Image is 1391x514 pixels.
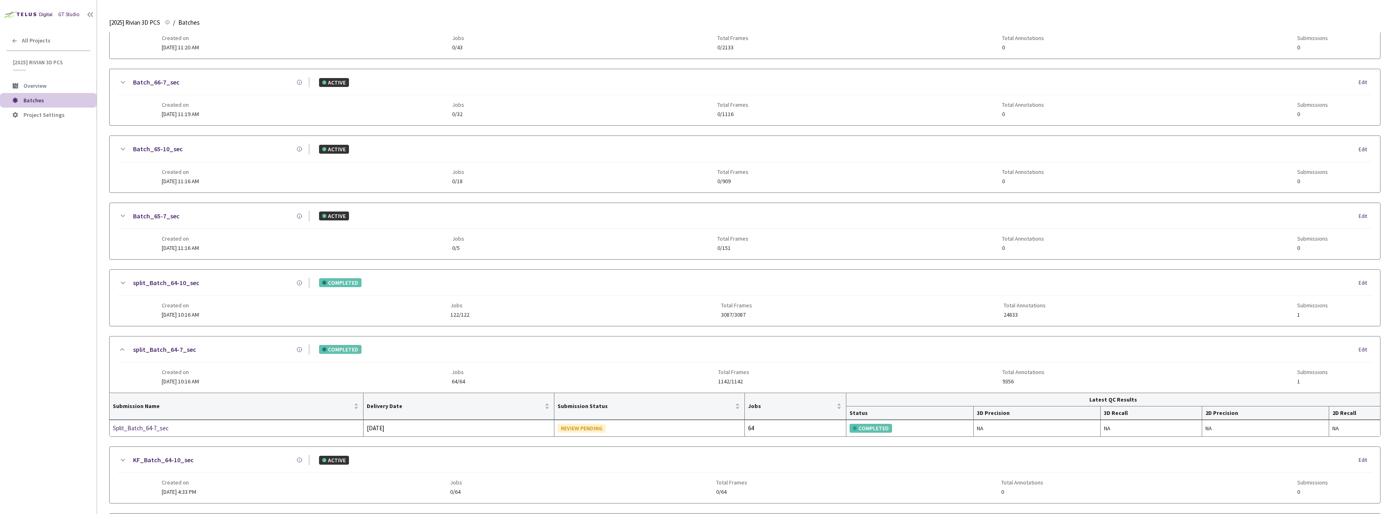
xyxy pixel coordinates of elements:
div: split_Batch_64-10_secCOMPLETEDEditCreated on[DATE] 10:16 AMJobs122/122Total Frames3087/3087Total ... [110,270,1380,326]
span: Project Settings [23,111,65,118]
div: ACTIVE [319,456,349,465]
span: Created on [162,102,199,108]
span: 0 [1002,245,1044,251]
span: 1 [1297,312,1328,318]
span: Total Annotations [1004,302,1046,309]
span: 24833 [1004,312,1046,318]
span: Jobs [452,102,464,108]
span: 1142/1142 [718,379,749,385]
span: All Projects [22,37,51,44]
span: Submissions [1297,35,1328,41]
span: Jobs [450,479,462,486]
span: 0 [1297,245,1328,251]
span: [DATE] 11:16 AM [162,178,199,185]
a: split_Batch_64-10_sec [133,278,199,288]
a: Batch_65-7_sec [133,211,180,221]
th: Submission Name [110,393,364,420]
a: Batch_66-7_sec [133,77,180,87]
span: 0/43 [452,44,464,51]
span: Submissions [1297,479,1328,486]
span: [DATE] 4:33 PM [162,488,196,495]
span: Overview [23,82,47,89]
span: 3087/3087 [721,312,752,318]
span: 0/18 [452,178,464,184]
th: Jobs [745,393,846,420]
span: Total Annotations [1002,169,1044,175]
div: Batch_66-7_secACTIVEEditCreated on[DATE] 11:19 AMJobs0/32Total Frames0/1116Total Annotations0Subm... [110,69,1380,125]
div: NA [977,424,1097,433]
li: / [173,18,175,27]
div: Batch_65-7_secACTIVEEditCreated on[DATE] 11:16 AMJobs0/5Total Frames0/151Total Annotations0Submis... [110,203,1380,259]
span: 0/64 [450,489,462,495]
div: NA [1332,424,1377,433]
div: ACTIVE [319,145,349,154]
span: 1 [1297,379,1328,385]
span: 0 [1001,489,1043,495]
th: 2D Precision [1202,406,1329,420]
span: Created on [162,479,196,486]
span: [DATE] 11:19 AM [162,110,199,118]
div: NA [1205,424,1325,433]
div: Split_Batch_64-7_sec [113,423,199,433]
span: Delivery Date [367,403,543,409]
span: 0 [1002,111,1044,117]
span: 0/151 [717,245,748,251]
span: Submissions [1297,302,1328,309]
div: REVIEW PENDING [558,424,606,433]
span: Created on [162,302,199,309]
div: split_Batch_64-7_secCOMPLETEDEditCreated on[DATE] 10:16 AMJobs64/64Total Frames1142/1142Total Ann... [110,336,1380,393]
span: [DATE] 11:16 AM [162,244,199,252]
span: Submission Status [558,403,734,409]
span: Jobs [452,235,464,242]
span: Submissions [1297,169,1328,175]
span: 122/122 [450,312,469,318]
span: 0 [1297,111,1328,117]
span: 0/909 [717,178,748,184]
span: 64/64 [452,379,465,385]
span: [DATE] 10:16 AM [162,378,199,385]
th: Delivery Date [364,393,554,420]
span: 9356 [1002,379,1044,385]
span: 0 [1297,178,1328,184]
span: 0 [1297,44,1328,51]
span: 0 [1002,44,1044,51]
span: Jobs [748,403,835,409]
a: KF_Batch_64-10_sec [133,455,194,465]
span: Total Annotations [1002,369,1044,375]
span: Jobs [450,302,469,309]
span: Jobs [452,35,464,41]
span: Created on [162,235,199,242]
div: NA [1104,424,1199,433]
span: Total Annotations [1001,479,1043,486]
div: Edit [1359,279,1372,287]
span: Batches [178,18,200,27]
div: GT Studio [58,11,80,19]
div: COMPLETED [850,424,892,433]
span: Jobs [452,169,464,175]
div: Edit [1359,212,1372,220]
div: [DATE] [367,423,550,433]
span: [DATE] 11:20 AM [162,44,199,51]
span: Jobs [452,369,465,375]
span: [2025] Rivian 3D PCS [13,59,85,66]
span: 0/32 [452,111,464,117]
span: Total Frames [718,369,749,375]
span: Total Frames [716,479,747,486]
span: 0/5 [452,245,464,251]
a: Batch_65-10_sec [133,144,183,154]
span: [DATE] 10:16 AM [162,311,199,318]
span: Total Annotations [1002,235,1044,242]
th: 3D Precision [974,406,1101,420]
span: [2025] Rivian 3D PCS [109,18,160,27]
div: ACTIVE [319,212,349,220]
span: Total Annotations [1002,35,1044,41]
span: 0 [1002,178,1044,184]
div: ACTIVE [319,78,349,87]
span: Submissions [1297,235,1328,242]
div: Batch_65-10_secACTIVEEditCreated on[DATE] 11:16 AMJobs0/18Total Frames0/909Total Annotations0Subm... [110,136,1380,192]
th: Latest QC Results [846,393,1380,406]
div: COMPLETED [319,345,361,354]
div: Edit [1359,146,1372,154]
span: Created on [162,169,199,175]
div: 64 [748,423,843,433]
